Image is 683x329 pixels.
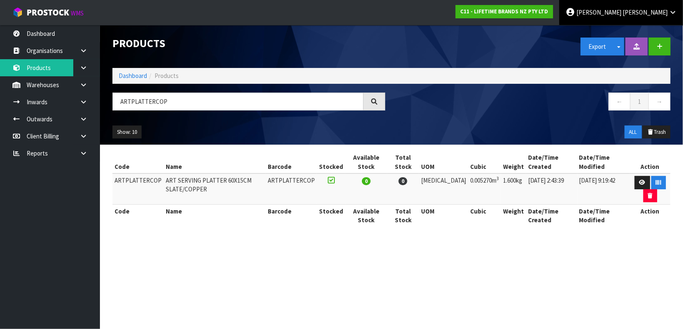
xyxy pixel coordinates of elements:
th: Date/Time Modified [577,151,630,173]
span: 0 [362,177,371,185]
th: Cubic [468,205,501,227]
th: Name [164,151,266,173]
button: Show: 10 [112,126,142,139]
td: ARTPLATTERCOP [112,173,164,205]
h1: Products [112,38,385,50]
img: cube-alt.png [12,7,23,18]
input: Search products [112,93,364,111]
nav: Page navigation [398,93,671,113]
td: ARTPLATTERCOP [266,173,317,205]
td: 0.005270m [468,173,501,205]
th: Available Stock [345,205,387,227]
th: Stocked [317,151,345,173]
button: Export [581,38,614,55]
span: ProStock [27,7,69,18]
th: Action [630,151,671,173]
button: Trash [643,126,671,139]
a: Dashboard [119,72,147,80]
strong: C11 - LIFETIME BRANDS NZ PTY LTD [460,8,548,15]
th: Action [630,205,671,227]
a: ← [608,93,631,111]
th: Cubic [468,151,501,173]
a: 1 [630,93,649,111]
th: UOM [419,151,468,173]
td: [DATE] 2:43:39 [526,173,577,205]
td: 1.600kg [501,173,526,205]
th: Total Stock [387,151,419,173]
th: Available Stock [345,151,387,173]
th: Total Stock [387,205,419,227]
th: Date/Time Created [526,151,577,173]
th: Barcode [266,151,317,173]
th: Weight [501,151,526,173]
th: Weight [501,205,526,227]
th: Name [164,205,266,227]
th: Date/Time Modified [577,205,630,227]
span: Products [155,72,179,80]
span: 0 [399,177,407,185]
td: ART SERVING PLATTER 60X15CM SLATE/COPPER [164,173,266,205]
a: → [648,93,671,111]
td: [DATE] 9:19:42 [577,173,630,205]
span: [PERSON_NAME] [623,8,668,16]
a: C11 - LIFETIME BRANDS NZ PTY LTD [456,5,553,18]
th: Stocked [317,205,345,227]
span: [PERSON_NAME] [576,8,621,16]
th: Barcode [266,205,317,227]
th: UOM [419,205,468,227]
button: ALL [625,126,642,139]
th: Date/Time Created [526,205,577,227]
td: [MEDICAL_DATA] [419,173,468,205]
sup: 3 [496,176,499,181]
th: Code [112,151,164,173]
small: WMS [71,9,84,17]
th: Code [112,205,164,227]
